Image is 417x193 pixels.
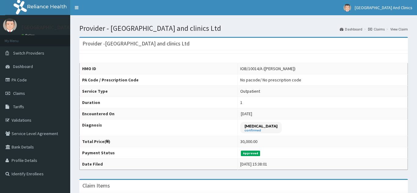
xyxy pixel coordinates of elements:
span: [DATE] [241,111,252,116]
div: [DATE] 15:38:01 [240,161,267,167]
span: Claims [13,91,25,96]
small: confirmed [245,129,277,132]
th: Diagnosis [80,120,238,136]
th: Total Price(₦) [80,136,238,147]
span: Approved [241,151,260,156]
img: User Image [3,18,17,32]
th: Encountered On [80,108,238,120]
th: Date Filed [80,159,238,170]
a: Online [21,33,36,38]
span: Tariffs [13,104,24,109]
img: User Image [343,4,351,12]
div: IOB/10014/A ([PERSON_NAME]) [240,66,296,72]
a: Claims [368,27,385,32]
th: Payment Status [80,147,238,159]
th: Service Type [80,86,238,97]
h1: Provider - [GEOGRAPHIC_DATA] and clinics Ltd [79,24,408,32]
span: [GEOGRAPHIC_DATA] And Clinics [355,5,412,10]
span: Dashboard [13,64,33,69]
span: Switch Providers [13,50,44,56]
th: PA Code / Prescription Code [80,74,238,86]
h3: Provider - [GEOGRAPHIC_DATA] and clinics Ltd [82,41,190,46]
div: No pacode / No prescription code [240,77,301,83]
div: Outpatient [240,88,260,94]
h3: Claim Items [82,183,110,188]
div: 1 [240,99,242,105]
p: [GEOGRAPHIC_DATA] And Clinics [21,25,99,30]
div: 30,000.00 [240,138,257,145]
a: View Claim [390,27,408,32]
th: HMO ID [80,63,238,74]
p: [MEDICAL_DATA] [245,123,277,129]
a: Dashboard [340,27,362,32]
th: Duration [80,97,238,108]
